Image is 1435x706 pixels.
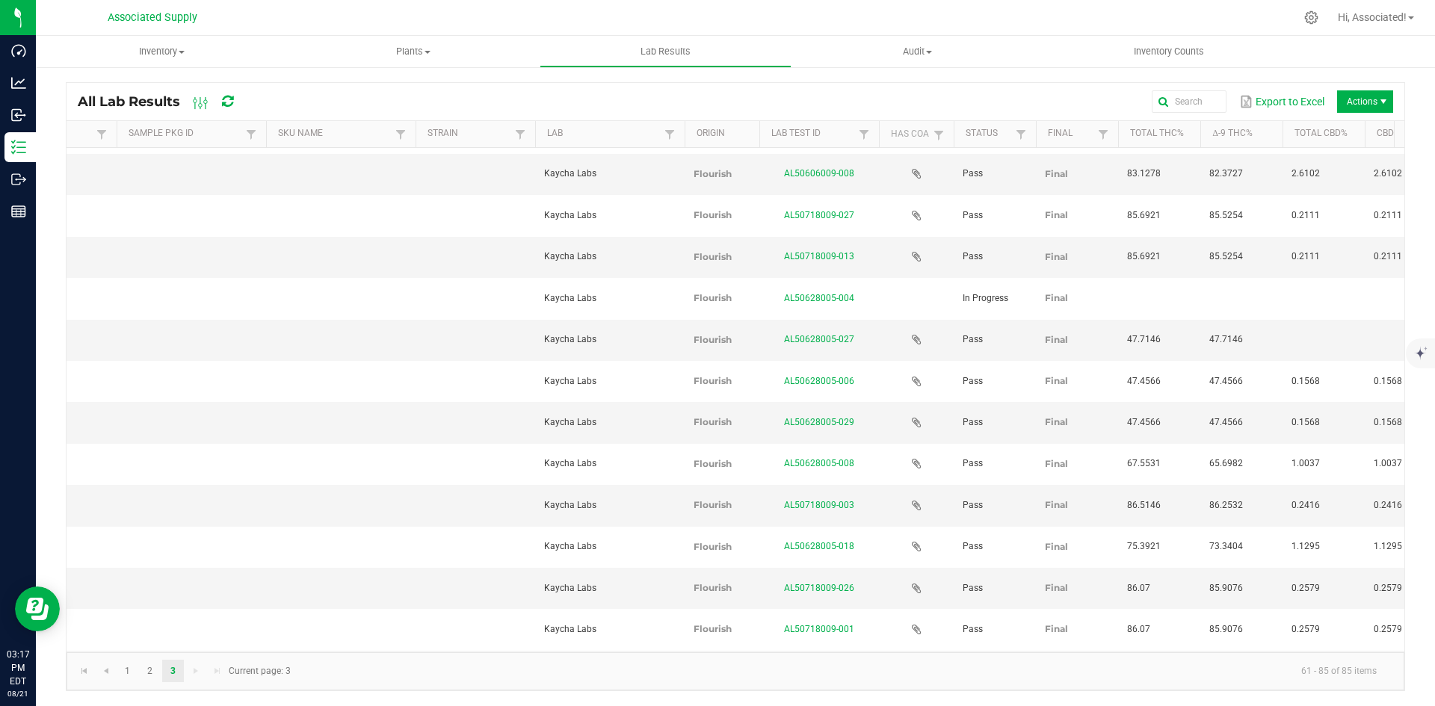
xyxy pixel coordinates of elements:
div: Manage settings [1302,10,1321,25]
span: Pass [963,334,983,344]
a: AL50628005-018 [784,541,854,551]
span: Go to the first page [78,665,90,677]
iframe: Resource center [15,586,60,631]
a: OriginSortable [697,128,753,140]
a: Filter [93,125,111,143]
kendo-pager: Current page: 3 [67,652,1404,690]
input: Search [1152,90,1226,113]
a: Page 1 [117,660,138,682]
div: All Lab Results [78,89,259,114]
span: Kaycha Labs [544,624,596,634]
span: Pass [963,624,983,634]
a: StatusSortable [966,128,1011,140]
a: Go to the first page [73,660,95,682]
span: Kaycha Labs [544,458,596,468]
a: ∆-9 THC%Sortable [1212,128,1277,140]
a: Filter [855,125,873,143]
span: 86.07 [1127,583,1150,593]
a: FinalSortable [1048,128,1093,140]
span: 47.7146 [1127,334,1161,344]
span: 85.5254 [1209,251,1243,261]
span: 85.5254 [1209,210,1243,220]
inline-svg: Inventory [11,140,26,155]
button: Export to Excel [1235,89,1328,114]
span: Associated Supply [108,11,197,24]
span: 0.2579 [1291,583,1320,593]
span: 85.6921 [1127,210,1161,220]
a: Audit [791,36,1043,67]
span: 0.1568 [1291,417,1320,427]
span: 0.1568 [1374,376,1402,386]
span: Pass [963,500,983,510]
a: AL50718009-026 [784,583,854,593]
span: Final [1045,499,1068,510]
span: Final [1045,416,1068,427]
span: 0.2416 [1291,500,1320,510]
a: Filter [1012,125,1030,143]
inline-svg: Analytics [11,75,26,90]
a: StrainSortable [428,128,510,140]
a: Filter [392,125,410,143]
a: Inventory [36,36,288,67]
span: Final [1045,251,1068,262]
span: 83.1278 [1127,168,1161,179]
span: Pass [963,458,983,468]
a: AL50628005-029 [784,417,854,427]
span: Flourish [694,209,732,220]
span: Pass [963,417,983,427]
kendo-pager-info: 61 - 85 of 85 items [300,659,1389,684]
a: AL50718009-027 [784,210,854,220]
span: Flourish [694,458,732,469]
span: Pass [963,583,983,593]
span: Flourish [694,292,732,303]
a: Lab Test IDSortable [771,128,854,140]
span: 47.4566 [1209,417,1243,427]
span: Kaycha Labs [544,417,596,427]
span: 0.2111 [1374,210,1402,220]
span: 86.07 [1127,624,1150,634]
a: Go to the previous page [95,660,117,682]
inline-svg: Inbound [11,108,26,123]
span: Final [1045,334,1068,345]
span: Final [1045,582,1068,593]
a: Page 3 [162,660,184,682]
span: 85.6921 [1127,251,1161,261]
a: AL50718009-003 [784,500,854,510]
span: Hi, Associated! [1338,11,1407,23]
a: Lab Results [540,36,791,67]
span: 2.6102 [1374,168,1402,179]
span: 0.2416 [1374,500,1402,510]
span: 47.4566 [1127,417,1161,427]
span: Lab Results [620,45,711,58]
a: Total THC%Sortable [1130,128,1194,140]
span: 86.5146 [1127,500,1161,510]
a: AL50606009-008 [784,168,854,179]
p: 03:17 PM EDT [7,648,29,688]
span: Inventory [36,45,288,58]
span: 0.2111 [1291,251,1320,261]
span: Final [1045,375,1068,386]
span: 0.2579 [1374,583,1402,593]
span: Flourish [694,168,732,179]
a: AL50718009-001 [784,624,854,634]
span: Flourish [694,416,732,427]
span: 82.3727 [1209,168,1243,179]
span: Kaycha Labs [544,210,596,220]
span: Pass [963,251,983,261]
span: Flourish [694,251,732,262]
li: Actions [1337,90,1393,113]
inline-svg: Reports [11,204,26,219]
span: 85.9076 [1209,583,1243,593]
span: 47.4566 [1209,376,1243,386]
a: Filter [511,125,529,143]
span: Flourish [694,375,732,386]
a: Filter [1094,125,1112,143]
span: Pass [963,376,983,386]
a: Filter [242,125,260,143]
span: Go to the previous page [100,665,112,677]
span: 0.1568 [1291,376,1320,386]
span: 0.2579 [1291,624,1320,634]
a: Filter [930,126,948,144]
span: 47.4566 [1127,376,1161,386]
span: Kaycha Labs [544,293,596,303]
